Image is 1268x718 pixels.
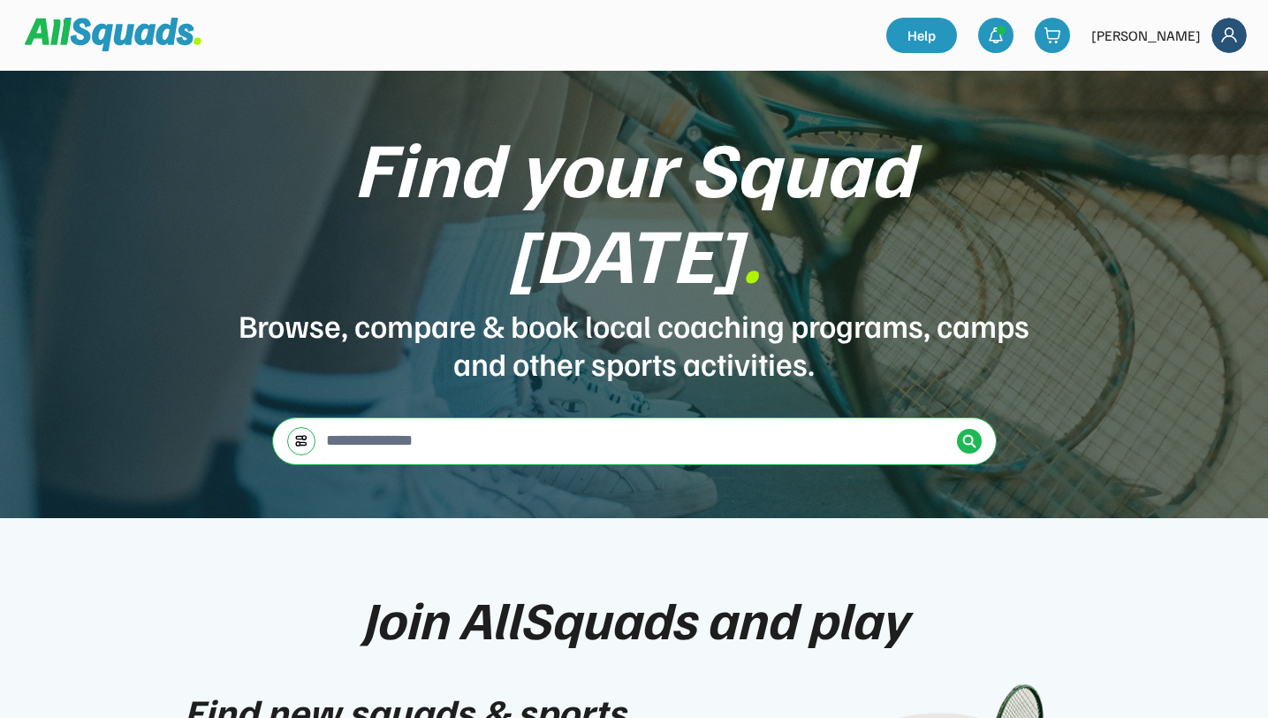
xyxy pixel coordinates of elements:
div: [PERSON_NAME] [1091,25,1201,46]
img: Frame%2018.svg [1211,18,1247,53]
div: Browse, compare & book local coaching programs, camps and other sports activities. [237,306,1032,382]
img: bell-03%20%281%29.svg [987,27,1005,44]
img: shopping-cart-01%20%281%29.svg [1044,27,1061,44]
img: settings-03.svg [294,434,308,447]
img: Squad%20Logo.svg [25,18,201,51]
div: Find your Squad [DATE] [237,124,1032,295]
div: Join AllSquads and play [361,589,907,647]
a: Help [886,18,957,53]
font: . [741,203,761,301]
img: Icon%20%2838%29.svg [962,434,976,448]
